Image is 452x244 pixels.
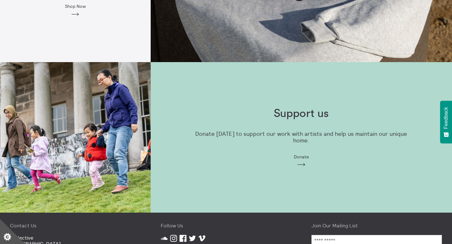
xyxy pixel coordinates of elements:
[161,223,291,228] h4: Follow Us
[311,223,442,228] h4: Join Our Mailing List
[65,4,86,9] span: Shop Now
[191,131,412,144] p: Donate [DATE] to support our work with artists and help us maintain our unique home.
[443,107,449,129] span: Feedback
[10,223,141,228] h4: Contact Us
[440,101,452,143] button: Feedback - Show survey
[274,107,329,120] h1: Support us
[294,154,309,159] span: Donate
